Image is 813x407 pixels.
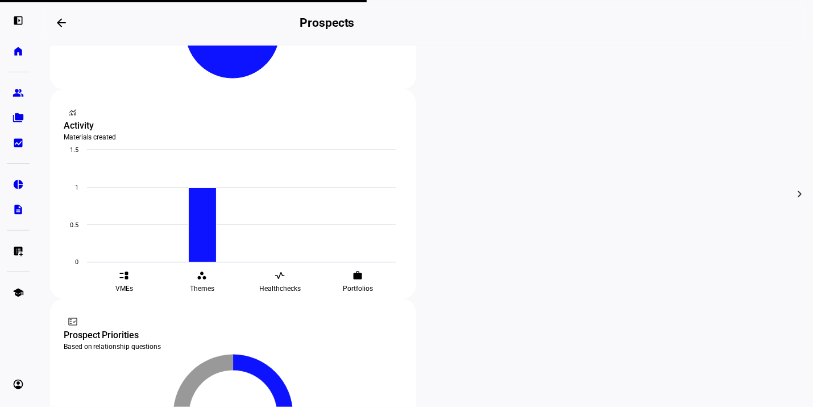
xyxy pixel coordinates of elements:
[275,270,285,281] eth-mat-symbol: vital_signs
[259,284,301,293] span: Healthchecks
[64,328,403,342] div: Prospect Priorities
[67,106,78,118] mat-icon: monitoring
[13,287,24,298] eth-mat-symbol: school
[7,173,30,196] a: pie_chart
[13,15,24,26] eth-mat-symbol: left_panel_open
[119,270,130,281] eth-mat-symbol: event_list
[13,245,24,257] eth-mat-symbol: list_alt_add
[343,284,373,293] span: Portfolios
[190,284,214,293] span: Themes
[197,270,208,281] eth-mat-symbol: workspaces
[13,137,24,149] eth-mat-symbol: bid_landscape
[67,316,78,327] mat-icon: fact_check
[13,112,24,124] eth-mat-symbol: folder_copy
[115,284,133,293] span: VMEs
[7,106,30,129] a: folder_copy
[64,342,403,351] div: Based on relationship questions
[70,221,78,229] text: 0.5
[7,81,30,104] a: group
[70,146,78,154] text: 1.5
[7,131,30,154] a: bid_landscape
[13,46,24,57] eth-mat-symbol: home
[75,184,78,191] text: 1
[13,179,24,190] eth-mat-symbol: pie_chart
[64,133,403,142] div: Materials created
[7,40,30,63] a: home
[75,258,78,266] text: 0
[64,119,403,133] div: Activity
[13,87,24,98] eth-mat-symbol: group
[7,198,30,221] a: description
[13,204,24,215] eth-mat-symbol: description
[55,16,68,30] mat-icon: arrow_backwards
[300,16,354,30] h2: Prospects
[793,187,807,201] mat-icon: chevron_right
[13,379,24,390] eth-mat-symbol: account_circle
[353,270,363,281] eth-mat-symbol: work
